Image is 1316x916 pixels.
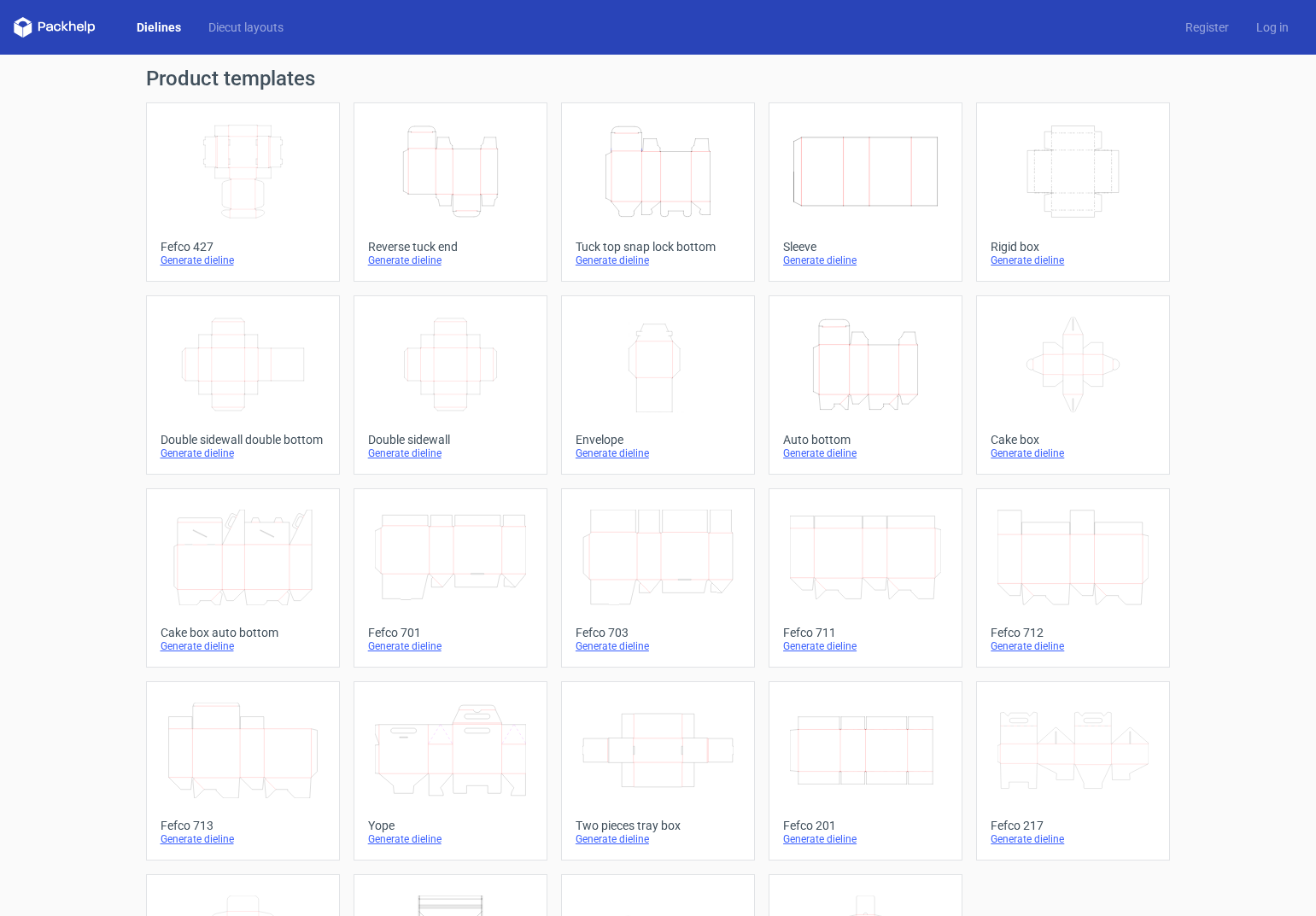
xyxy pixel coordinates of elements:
[976,102,1170,282] a: Rigid boxGenerate dieline
[576,832,740,846] div: Generate dieline
[1172,19,1243,36] a: Register
[161,832,325,846] div: Generate dieline
[976,488,1170,668] a: Fefco 712Generate dieline
[783,832,948,846] div: Generate dieline
[991,819,1155,832] div: Fefco 217
[783,254,948,267] div: Generate dieline
[576,446,740,460] div: Generate dieline
[161,626,325,639] div: Cake box auto bottom
[146,102,340,282] a: Fefco 427Generate dieline
[783,626,948,639] div: Fefco 711
[161,819,325,832] div: Fefco 713
[354,295,547,475] a: Double sidewallGenerate dieline
[354,102,547,282] a: Reverse tuck endGenerate dieline
[561,102,755,282] a: Tuck top snap lock bottomGenerate dieline
[991,832,1155,846] div: Generate dieline
[783,433,948,446] div: Auto bottom
[368,446,533,460] div: Generate dieline
[576,433,740,446] div: Envelope
[991,254,1155,267] div: Generate dieline
[354,681,547,861] a: YopeGenerate dieline
[161,240,325,254] div: Fefco 427
[976,295,1170,475] a: Cake boxGenerate dieline
[161,254,325,267] div: Generate dieline
[561,295,755,475] a: EnvelopeGenerate dieline
[561,488,755,668] a: Fefco 703Generate dieline
[576,254,740,267] div: Generate dieline
[991,626,1155,639] div: Fefco 712
[1243,19,1302,36] a: Log in
[991,240,1155,254] div: Rigid box
[576,819,740,832] div: Two pieces tray box
[368,433,533,446] div: Double sidewall
[783,639,948,653] div: Generate dieline
[576,240,740,254] div: Tuck top snap lock bottom
[783,819,948,832] div: Fefco 201
[146,68,1171,89] h1: Product templates
[368,240,533,254] div: Reverse tuck end
[368,832,533,846] div: Generate dieline
[991,446,1155,460] div: Generate dieline
[769,681,962,861] a: Fefco 201Generate dieline
[576,639,740,653] div: Generate dieline
[368,626,533,639] div: Fefco 701
[769,488,962,668] a: Fefco 711Generate dieline
[368,819,533,832] div: Yope
[368,254,533,267] div: Generate dieline
[146,295,340,475] a: Double sidewall double bottomGenerate dieline
[769,102,962,282] a: SleeveGenerate dieline
[368,639,533,653] div: Generate dieline
[195,19,297,36] a: Diecut layouts
[769,295,962,475] a: Auto bottomGenerate dieline
[991,433,1155,446] div: Cake box
[161,433,325,446] div: Double sidewall double bottom
[161,639,325,653] div: Generate dieline
[561,681,755,861] a: Two pieces tray boxGenerate dieline
[161,446,325,460] div: Generate dieline
[783,446,948,460] div: Generate dieline
[976,681,1170,861] a: Fefco 217Generate dieline
[783,240,948,254] div: Sleeve
[123,19,195,36] a: Dielines
[146,681,340,861] a: Fefco 713Generate dieline
[354,488,547,668] a: Fefco 701Generate dieline
[576,626,740,639] div: Fefco 703
[146,488,340,668] a: Cake box auto bottomGenerate dieline
[991,639,1155,653] div: Generate dieline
